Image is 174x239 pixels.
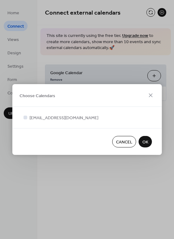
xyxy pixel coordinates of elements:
[139,136,152,147] button: OK
[116,139,132,146] span: Cancel
[112,136,136,147] button: Cancel
[142,139,148,146] span: OK
[20,92,55,99] span: Choose Calendars
[29,115,98,121] span: [EMAIL_ADDRESS][DOMAIN_NAME]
